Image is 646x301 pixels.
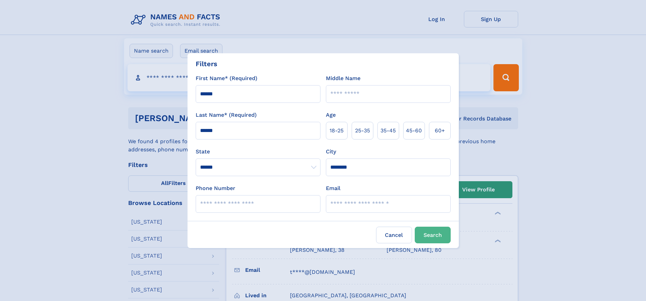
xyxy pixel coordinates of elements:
[376,227,412,243] label: Cancel
[326,148,336,156] label: City
[326,74,360,82] label: Middle Name
[196,74,257,82] label: First Name* (Required)
[380,127,396,135] span: 35‑45
[435,127,445,135] span: 60+
[326,111,336,119] label: Age
[330,127,344,135] span: 18‑25
[196,184,235,192] label: Phone Number
[415,227,451,243] button: Search
[196,111,257,119] label: Last Name* (Required)
[326,184,340,192] label: Email
[196,59,217,69] div: Filters
[196,148,320,156] label: State
[355,127,370,135] span: 25‑35
[406,127,422,135] span: 45‑60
